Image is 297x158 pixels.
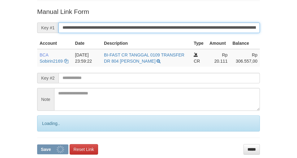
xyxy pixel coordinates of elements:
[230,38,260,49] th: Balance
[37,23,58,33] span: Key #1
[37,38,73,49] th: Account
[73,38,101,49] th: Date
[37,7,260,16] p: Manual Link Form
[40,52,48,57] span: BCA
[207,38,230,49] th: Amount
[191,38,207,49] th: Type
[37,73,58,83] span: Key #2
[207,49,230,67] td: Rp 20.111
[40,59,63,64] a: Sobirin2169
[37,88,54,111] span: Note
[230,49,260,67] td: Rp 306.557,00
[73,49,101,67] td: [DATE] 23:59:22
[37,115,260,131] div: Loading..
[70,144,98,155] a: Reset Link
[104,52,184,64] a: BI-FAST CR TANGGAL 0109 TRANSFER DR 804 [PERSON_NAME]
[37,144,68,154] button: Save
[64,59,68,64] a: Copy Sobirin2169 to clipboard
[101,38,191,49] th: Description
[194,59,200,64] span: CR
[74,147,94,152] span: Reset Link
[41,147,51,152] span: Save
